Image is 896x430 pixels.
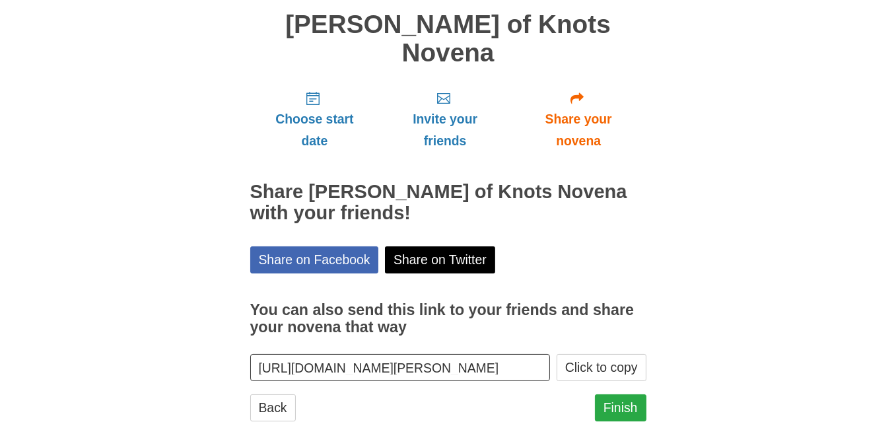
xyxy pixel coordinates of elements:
[250,302,646,336] h3: You can also send this link to your friends and share your novena that way
[250,246,379,273] a: Share on Facebook
[524,108,633,152] span: Share your novena
[392,108,497,152] span: Invite your friends
[595,394,646,421] a: Finish
[511,80,646,159] a: Share your novena
[379,80,510,159] a: Invite your friends
[557,354,646,381] button: Click to copy
[263,108,366,152] span: Choose start date
[250,11,646,67] h1: [PERSON_NAME] of Knots Novena
[250,182,646,224] h2: Share [PERSON_NAME] of Knots Novena with your friends!
[250,394,296,421] a: Back
[385,246,495,273] a: Share on Twitter
[250,80,380,159] a: Choose start date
